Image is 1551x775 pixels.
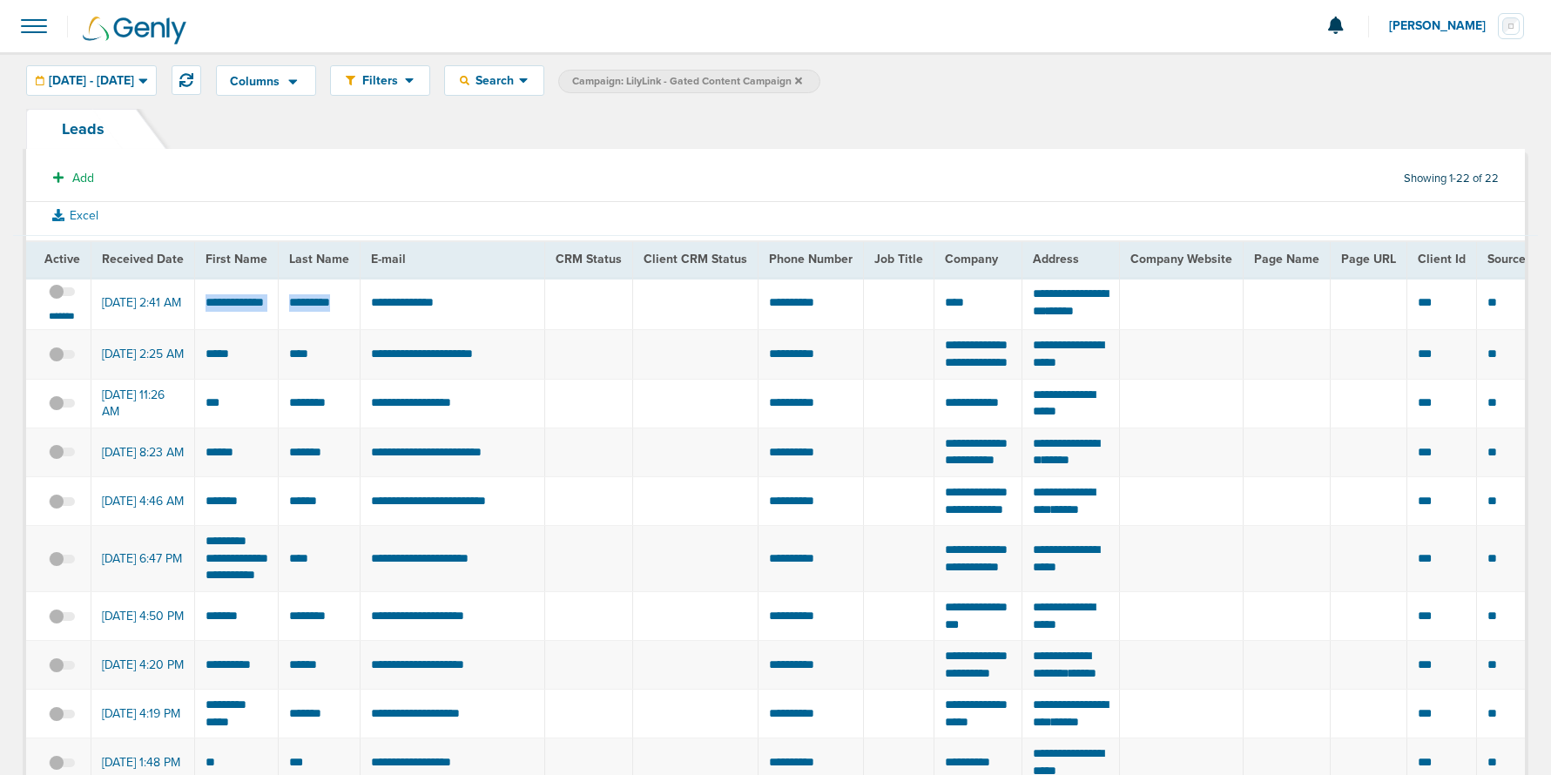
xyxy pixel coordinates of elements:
[1418,252,1466,266] span: Client Id
[91,641,195,690] td: [DATE] 4:20 PM
[371,252,406,266] span: E-mail
[91,526,195,592] td: [DATE] 6:47 PM
[39,205,111,226] button: Excel
[206,252,267,266] span: First Name
[91,379,195,428] td: [DATE] 11:26 AM
[91,690,195,738] td: [DATE] 4:19 PM
[633,241,759,277] th: Client CRM Status
[1120,241,1244,277] th: Company Website
[91,330,195,379] td: [DATE] 2:25 AM
[102,252,184,266] span: Received Date
[1341,252,1396,266] span: Page URL
[49,75,134,87] span: [DATE] - [DATE]
[469,73,519,88] span: Search
[72,171,94,185] span: Add
[572,74,802,89] span: Campaign: LilyLink - Gated Content Campaign
[91,591,195,640] td: [DATE] 4:50 PM
[44,165,104,191] button: Add
[1022,241,1120,277] th: Address
[230,76,280,88] span: Columns
[289,252,349,266] span: Last Name
[1244,241,1331,277] th: Page Name
[91,476,195,525] td: [DATE] 4:46 AM
[1389,20,1498,32] span: [PERSON_NAME]
[864,241,934,277] th: Job Title
[355,73,405,88] span: Filters
[769,252,853,266] span: Phone Number
[91,277,195,330] td: [DATE] 2:41 AM
[556,252,622,266] span: CRM Status
[91,428,195,476] td: [DATE] 8:23 AM
[934,241,1022,277] th: Company
[1404,172,1499,186] span: Showing 1-22 of 22
[26,109,140,149] a: Leads
[83,17,186,44] img: Genly
[44,252,80,266] span: Active
[1487,252,1526,266] span: Source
